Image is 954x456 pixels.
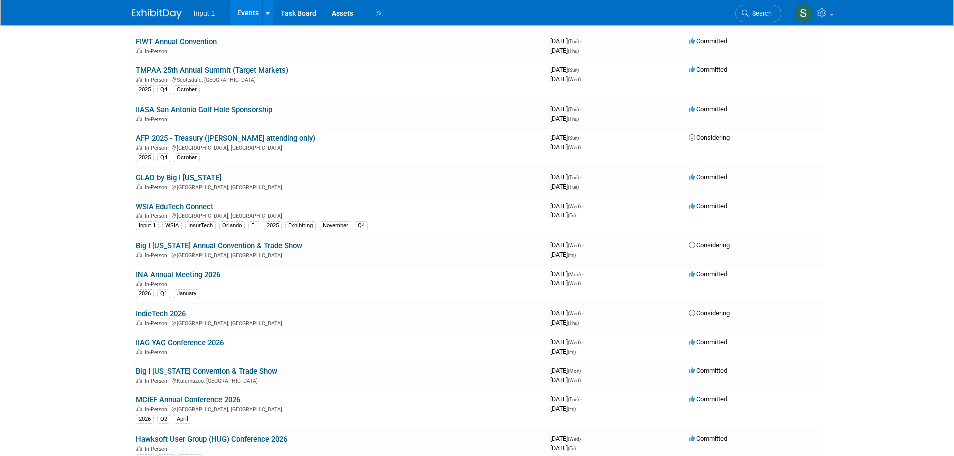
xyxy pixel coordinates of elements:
[568,77,581,82] span: (Wed)
[568,349,576,355] span: (Fri)
[568,135,579,141] span: (Sun)
[580,395,582,403] span: -
[145,213,170,219] span: In-Person
[550,66,582,73] span: [DATE]
[550,211,576,219] span: [DATE]
[157,415,170,424] div: Q2
[157,289,170,298] div: Q1
[550,173,582,181] span: [DATE]
[285,221,316,230] div: Exhibiting
[580,134,582,141] span: -
[550,309,584,317] span: [DATE]
[136,153,154,162] div: 2025
[689,202,727,210] span: Committed
[136,202,213,211] a: WSIA EduTech Connect
[582,309,584,317] span: -
[174,153,200,162] div: October
[550,348,576,355] span: [DATE]
[689,395,727,403] span: Committed
[136,173,221,182] a: GLAD by Big I [US_STATE]
[145,349,170,356] span: In-Person
[145,77,170,83] span: In-Person
[550,183,579,190] span: [DATE]
[580,105,582,113] span: -
[568,436,581,442] span: (Wed)
[582,435,584,442] span: -
[136,320,142,325] img: In-Person Event
[136,319,542,327] div: [GEOGRAPHIC_DATA], [GEOGRAPHIC_DATA]
[689,105,727,113] span: Committed
[568,281,581,286] span: (Wed)
[568,39,579,44] span: (Thu)
[550,115,579,122] span: [DATE]
[145,320,170,327] span: In-Person
[550,405,576,412] span: [DATE]
[568,368,581,374] span: (Mon)
[568,107,579,112] span: (Thu)
[568,320,579,326] span: (Thu)
[568,175,579,180] span: (Tue)
[136,406,142,411] img: In-Person Event
[550,435,584,442] span: [DATE]
[136,349,142,354] img: In-Person Event
[136,37,217,46] a: FIWT Annual Convention
[162,221,182,230] div: WSIA
[136,338,224,347] a: IIAG YAC Conference 2026
[568,243,581,248] span: (Wed)
[355,221,368,230] div: Q4
[550,143,581,151] span: [DATE]
[689,173,727,181] span: Committed
[568,272,581,277] span: (Mon)
[550,251,576,258] span: [DATE]
[136,184,142,189] img: In-Person Event
[219,221,245,230] div: Orlando
[568,116,579,122] span: (Thu)
[136,183,542,191] div: [GEOGRAPHIC_DATA], [GEOGRAPHIC_DATA]
[550,105,582,113] span: [DATE]
[568,446,576,451] span: (Fri)
[580,37,582,45] span: -
[174,85,200,94] div: October
[145,252,170,259] span: In-Person
[136,143,542,151] div: [GEOGRAPHIC_DATA], [GEOGRAPHIC_DATA]
[136,281,142,286] img: In-Person Event
[136,241,302,250] a: Big I [US_STATE] Annual Convention & Trade Show
[136,309,186,318] a: IndieTech 2026
[136,415,154,424] div: 2026
[568,252,576,258] span: (Fri)
[136,395,240,404] a: MCIEF Annual Conference 2026
[264,221,282,230] div: 2025
[689,270,727,278] span: Committed
[136,105,272,114] a: IIASA San Antonio Golf Hole Sponsorship
[568,48,579,54] span: (Thu)
[582,338,584,346] span: -
[550,367,584,374] span: [DATE]
[136,378,142,383] img: In-Person Event
[320,221,351,230] div: November
[136,251,542,259] div: [GEOGRAPHIC_DATA], [GEOGRAPHIC_DATA]
[550,202,584,210] span: [DATE]
[689,134,730,141] span: Considering
[568,67,579,73] span: (Sun)
[550,395,582,403] span: [DATE]
[550,279,581,287] span: [DATE]
[136,289,154,298] div: 2026
[568,184,579,190] span: (Tue)
[580,66,582,73] span: -
[194,9,215,17] span: Input 1
[136,116,142,121] img: In-Person Event
[689,367,727,374] span: Committed
[568,397,579,402] span: (Tue)
[136,211,542,219] div: [GEOGRAPHIC_DATA], [GEOGRAPHIC_DATA]
[145,378,170,384] span: In-Person
[136,435,287,444] a: Hawksoft User Group (HUG) Conference 2026
[582,241,584,249] span: -
[248,221,260,230] div: FL
[582,270,584,278] span: -
[157,153,170,162] div: Q4
[136,376,542,384] div: Kalamazoo, [GEOGRAPHIC_DATA]
[132,9,182,19] img: ExhibitDay
[550,241,584,249] span: [DATE]
[136,213,142,218] img: In-Person Event
[550,338,584,346] span: [DATE]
